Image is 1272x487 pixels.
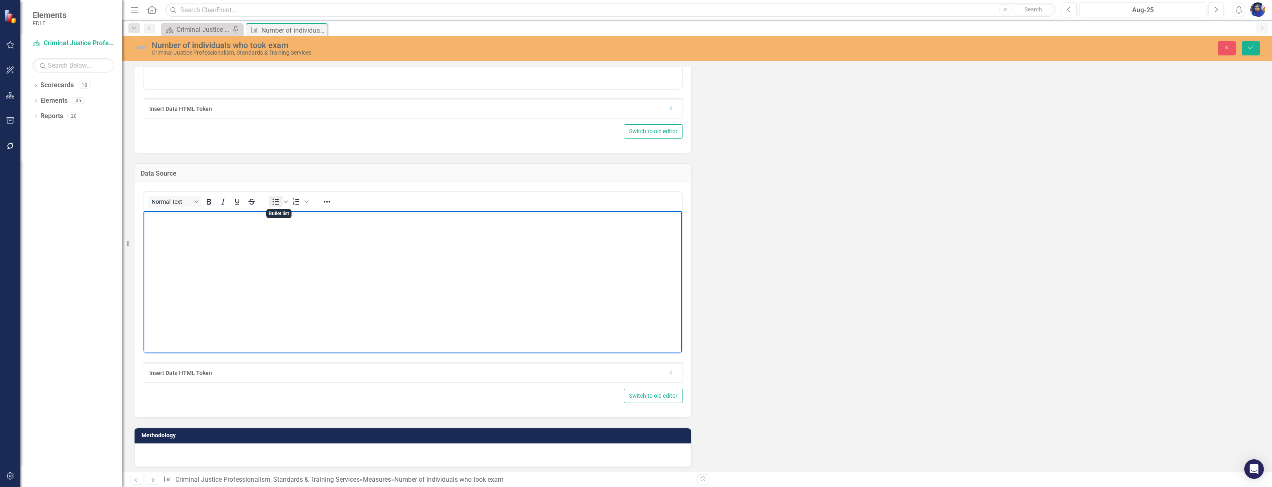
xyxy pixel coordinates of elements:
[33,20,66,26] small: FDLE
[152,41,777,50] div: Number of individuals who took exam
[33,10,66,20] span: Elements
[149,369,664,377] div: Insert Data HTML Token
[141,432,687,439] h3: Methodology
[289,196,310,207] div: Numbered list
[148,196,201,207] button: Block Normal Text
[144,211,682,353] iframe: Rich Text Area
[1082,5,1204,15] div: Aug-25
[40,96,68,106] a: Elements
[33,58,114,73] input: Search Below...
[177,24,230,35] div: Criminal Justice Professionalism, Standards & Training Services Landing Page
[216,196,230,207] button: Italic
[269,196,289,207] div: Bullet list
[152,198,192,205] span: Normal Text
[4,9,18,24] img: ClearPoint Strategy
[135,41,148,54] img: Not Defined
[149,105,664,113] div: Insert Data HTML Token
[67,112,80,119] div: 20
[1013,4,1053,15] button: Search
[1025,6,1042,13] span: Search
[320,196,334,207] button: Reveal or hide additional toolbar items
[624,389,683,403] button: Switch to old editor
[175,476,360,483] a: Criminal Justice Professionalism, Standards & Training Services
[18,2,537,71] li: Lor ipsum dolors am consectetur adi elit sed Doeiu Tempori Utlaboreetdol Magnaaliqua; enim admini...
[33,39,114,48] a: Criminal Justice Professionalism, Standards & Training Services
[40,81,74,90] a: Scorecards
[1244,459,1264,479] div: Open Intercom Messenger
[202,196,216,207] button: Bold
[261,25,325,35] div: Number of individuals who took exam
[1079,2,1206,17] button: Aug-25
[72,97,85,104] div: 45
[40,112,63,121] a: Reports
[394,476,503,483] div: Number of individuals who took exam
[1250,2,1265,17] img: Somi Akter
[163,24,230,35] a: Criminal Justice Professionalism, Standards & Training Services Landing Page
[245,196,258,207] button: Strikethrough
[78,82,91,89] div: 18
[230,196,244,207] button: Underline
[363,476,391,483] a: Measures
[152,50,777,56] div: Criminal Justice Professionalism, Standards & Training Services
[163,475,691,485] div: » »
[141,170,685,177] h3: Data Source
[165,3,1056,17] input: Search ClearPoint...
[624,124,683,139] button: Switch to old editor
